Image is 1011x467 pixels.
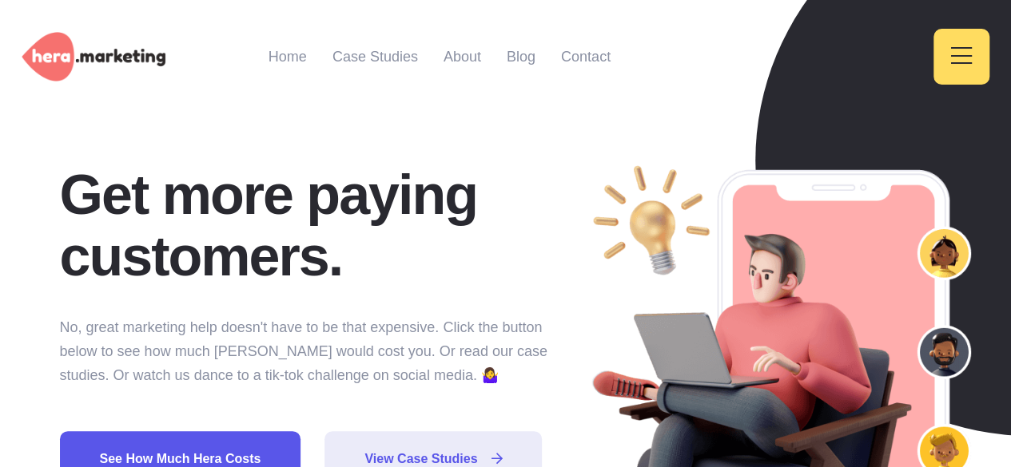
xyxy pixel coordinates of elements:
[444,17,481,97] a: About
[269,17,307,97] a: Home
[332,17,418,97] a: Case Studies
[561,17,611,97] a: Contact
[60,164,572,287] h2: Get more paying customers.
[60,315,572,419] p: No, great marketing help doesn't have to be that expensive. Click the button below to see how muc...
[507,17,535,97] a: Blog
